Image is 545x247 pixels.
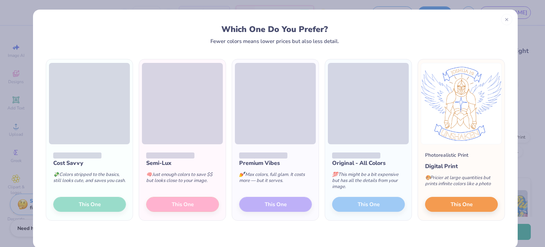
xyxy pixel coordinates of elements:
[425,162,498,171] div: Digital Print
[146,159,219,167] div: Semi-Lux
[425,151,468,159] div: Photorealistic Print
[239,167,312,191] div: Max colors, full glam. It costs more — but it serves.
[332,171,338,178] span: 💯
[332,167,405,197] div: This might be a bit expensive but has all the details from your image.
[425,171,498,194] div: Pricier at large quantities but prints infinite colors like a photo
[425,197,498,212] button: This One
[332,159,405,167] div: Original - All Colors
[450,200,472,209] span: This One
[53,171,59,178] span: 💸
[53,167,126,191] div: Colors stripped to the basics, still looks cute, and saves you cash.
[146,167,219,191] div: Just enough colors to save $$ but looks close to your image.
[146,171,152,178] span: 🧠
[52,25,497,34] div: Which One Do You Prefer?
[53,159,126,167] div: Cost Savvy
[210,38,339,44] div: Fewer colors means lower prices but also less detail.
[425,174,431,181] span: 🎨
[239,171,245,178] span: 💅
[421,63,502,144] img: Photorealistic preview
[239,159,312,167] div: Premium Vibes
